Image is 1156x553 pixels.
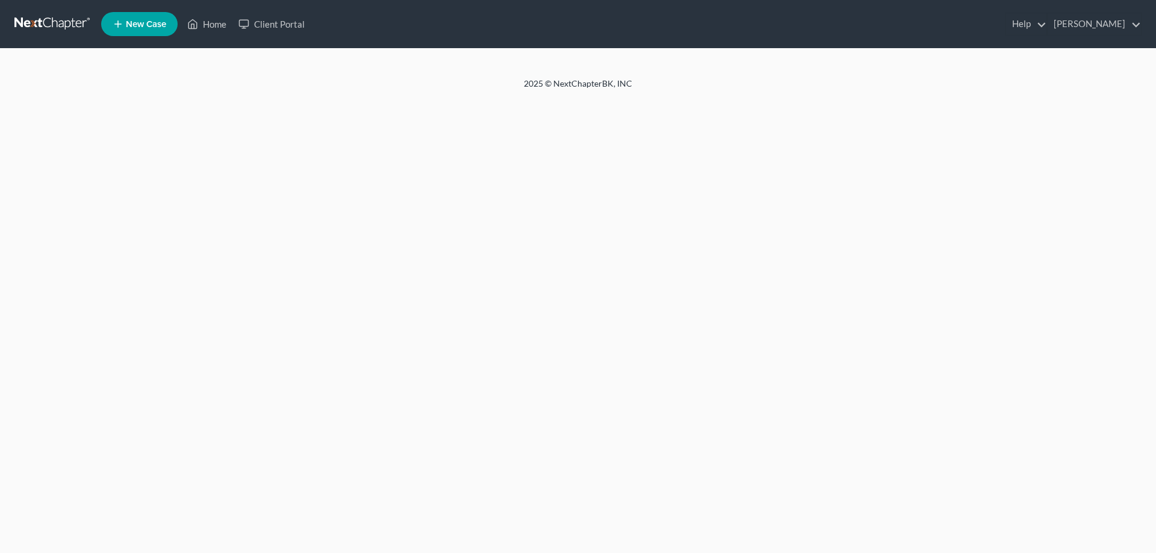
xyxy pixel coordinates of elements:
[1006,13,1046,35] a: Help
[235,78,921,99] div: 2025 © NextChapterBK, INC
[181,13,232,35] a: Home
[1048,13,1141,35] a: [PERSON_NAME]
[101,12,178,36] new-legal-case-button: New Case
[232,13,311,35] a: Client Portal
